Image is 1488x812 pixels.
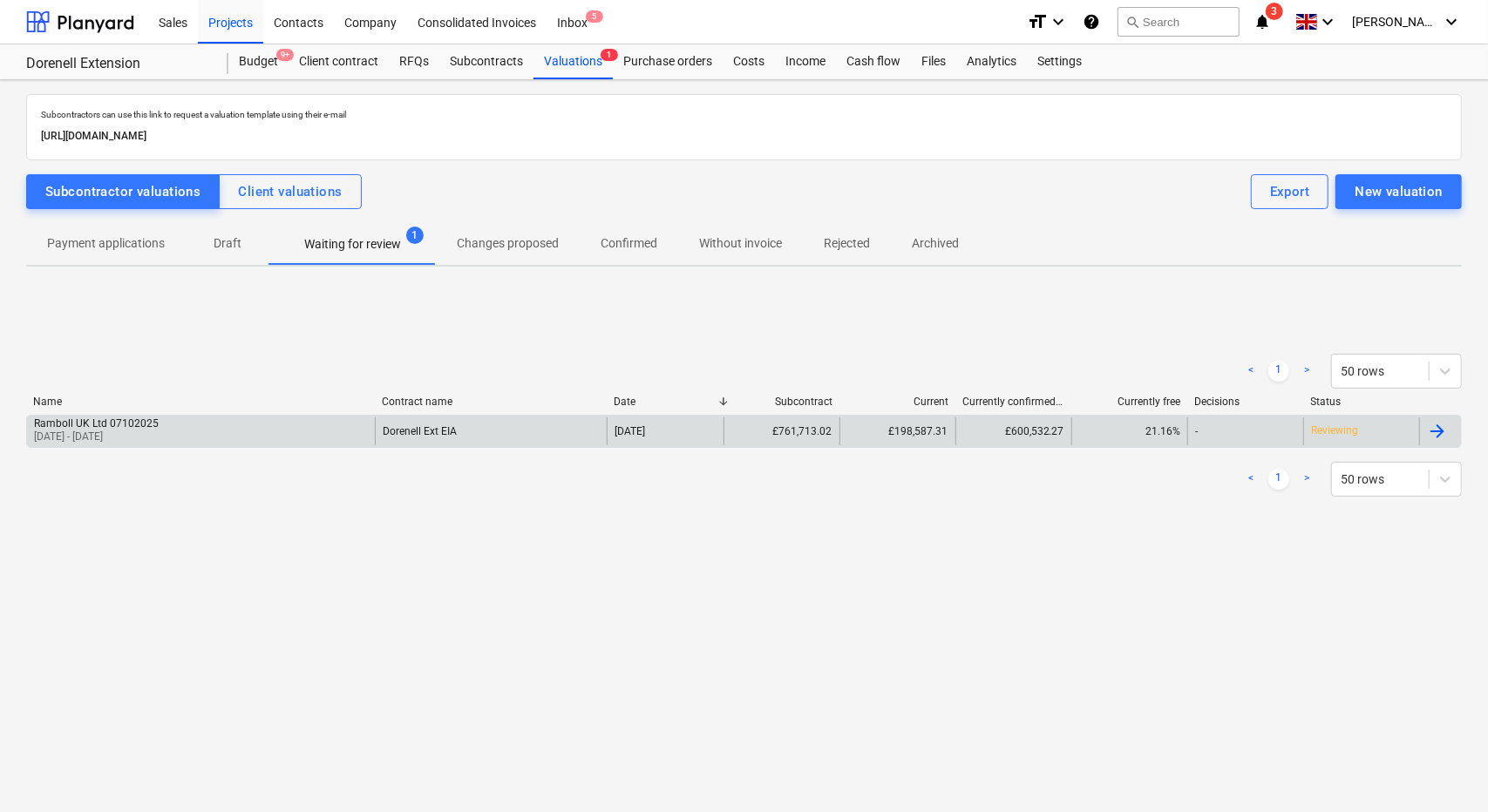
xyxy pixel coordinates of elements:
button: Export [1251,174,1329,209]
button: Client valuations [219,174,361,209]
a: Files [911,44,956,79]
iframe: Chat Widget [1401,728,1488,812]
div: New valuation [1355,180,1443,203]
div: Contract name [382,396,601,408]
button: Search [1118,7,1240,37]
p: Rejected [824,234,870,253]
span: 21.16% [1145,425,1180,437]
span: 5 [586,10,603,23]
div: Client valuations [238,180,342,203]
a: Next page [1296,361,1317,382]
button: New valuation [1335,174,1462,209]
div: [DATE] [615,425,645,437]
p: Reviewing [1311,423,1358,438]
a: Analytics [956,44,1027,79]
div: Export [1270,180,1310,203]
i: keyboard_arrow_down [1317,11,1338,32]
a: Subcontracts [439,44,533,79]
span: [PERSON_NAME] [1352,15,1439,29]
a: Valuations1 [533,44,613,79]
a: Costs [723,44,775,79]
p: Without invoice [699,234,782,253]
p: Archived [912,234,959,253]
p: [DATE] - [DATE] [34,430,159,444]
a: Cash flow [836,44,911,79]
span: search [1125,15,1139,29]
a: Budget9+ [228,44,289,79]
div: Date [614,396,716,408]
span: 3 [1266,3,1283,20]
p: Payment applications [47,234,165,253]
div: Currently confirmed total [962,396,1064,408]
i: notifications [1254,11,1271,32]
div: Subcontractor valuations [45,180,200,203]
div: Dorenell Extension [26,55,207,73]
div: £761,713.02 [724,417,839,445]
a: Page 1 is your current page [1268,361,1289,382]
p: Subcontractors can use this link to request a valuation template using their e-mail [41,109,1447,120]
a: Client contract [289,44,389,79]
div: Name [33,396,368,408]
a: Purchase orders [613,44,723,79]
a: RFQs [389,44,439,79]
p: Draft [207,234,248,253]
p: Changes proposed [457,234,559,253]
div: Dorenell Ext EIA [383,425,457,437]
div: Decisions [1195,396,1297,408]
a: Previous page [1240,361,1261,382]
div: Currently free [1078,396,1180,408]
div: Current [846,396,948,408]
span: 1 [406,227,424,244]
i: format_size [1027,11,1048,32]
p: Confirmed [601,234,657,253]
a: Page 1 is your current page [1268,469,1289,490]
div: - [1195,425,1198,437]
i: keyboard_arrow_down [1048,11,1069,32]
span: 9+ [276,49,294,61]
div: Status [1311,396,1413,408]
div: Valuations [533,44,613,79]
button: Subcontractor valuations [26,174,220,209]
p: Waiting for review [304,235,401,254]
a: Settings [1027,44,1092,79]
a: Income [775,44,836,79]
a: Previous page [1240,469,1261,490]
a: Next page [1296,469,1317,490]
span: 1 [601,49,618,61]
i: keyboard_arrow_down [1441,11,1462,32]
div: £600,532.27 [955,417,1071,445]
div: Budget [228,44,289,79]
i: Knowledge base [1083,11,1100,32]
div: £198,587.31 [839,417,955,445]
div: Subcontract [730,396,832,408]
div: Ramboll UK Ltd 07102025 [34,417,159,430]
p: [URL][DOMAIN_NAME] [41,127,1447,145]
